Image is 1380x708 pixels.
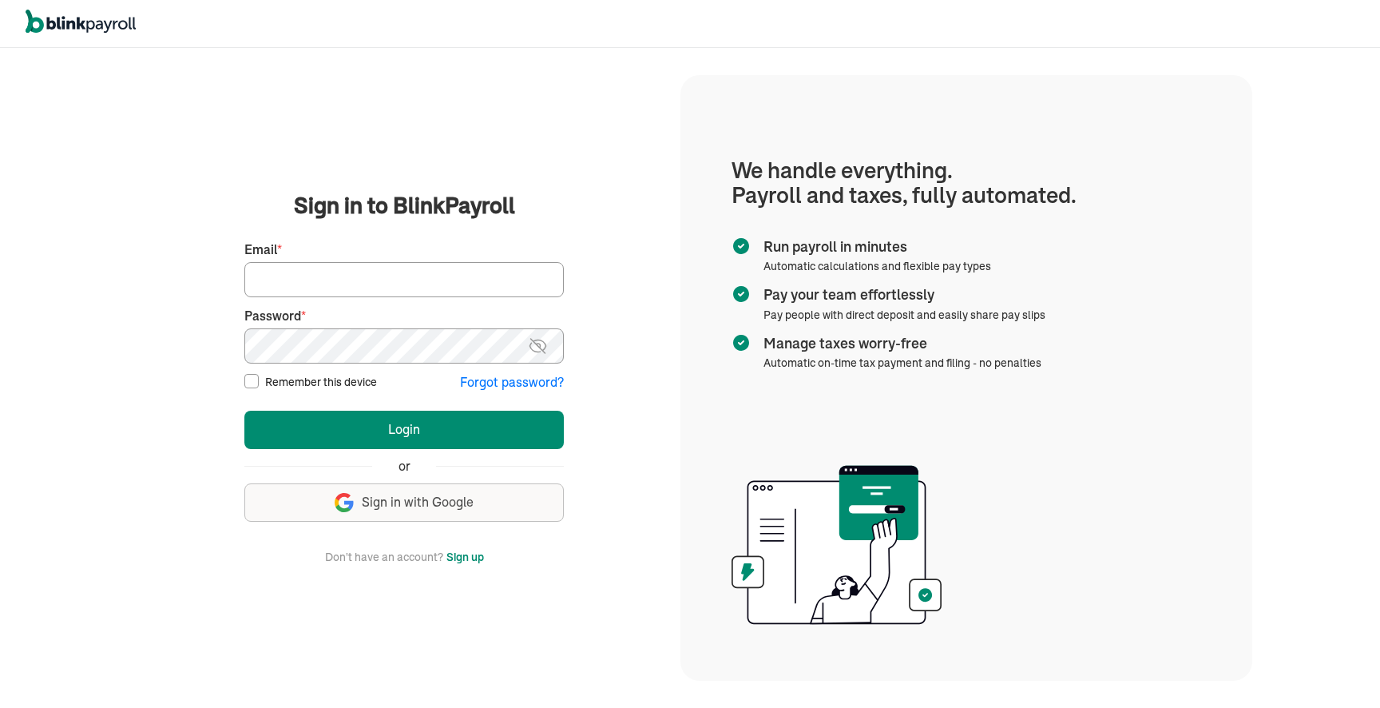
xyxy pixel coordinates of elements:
span: Automatic on-time tax payment and filing - no penalties [763,356,1041,370]
span: Sign in to BlinkPayroll [294,189,515,221]
label: Password [244,307,564,325]
button: Sign up [446,547,484,567]
span: or [399,457,410,475]
span: Pay your team effortlessly [763,284,1039,305]
span: Automatic calculations and flexible pay types [763,259,991,273]
span: Run payroll in minutes [763,237,985,257]
img: checkmark [732,333,751,352]
span: Don't have an account? [325,547,443,567]
button: Forgot password? [460,373,564,392]
span: Sign in with Google [362,493,474,511]
label: Remember this device [265,374,377,390]
img: illustration [732,460,942,630]
button: Sign in with Google [244,483,564,522]
span: Manage taxes worry-free [763,333,1035,354]
img: google [335,493,354,512]
label: Email [244,241,564,259]
h1: We handle everything. Payroll and taxes, fully automated. [732,158,1201,208]
img: eye [528,336,548,356]
img: checkmark [732,284,751,304]
img: logo [26,10,136,34]
img: checkmark [732,237,751,256]
button: Login [244,411,564,449]
input: Your email address [244,262,564,297]
span: Pay people with direct deposit and easily share pay slips [763,308,1045,322]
